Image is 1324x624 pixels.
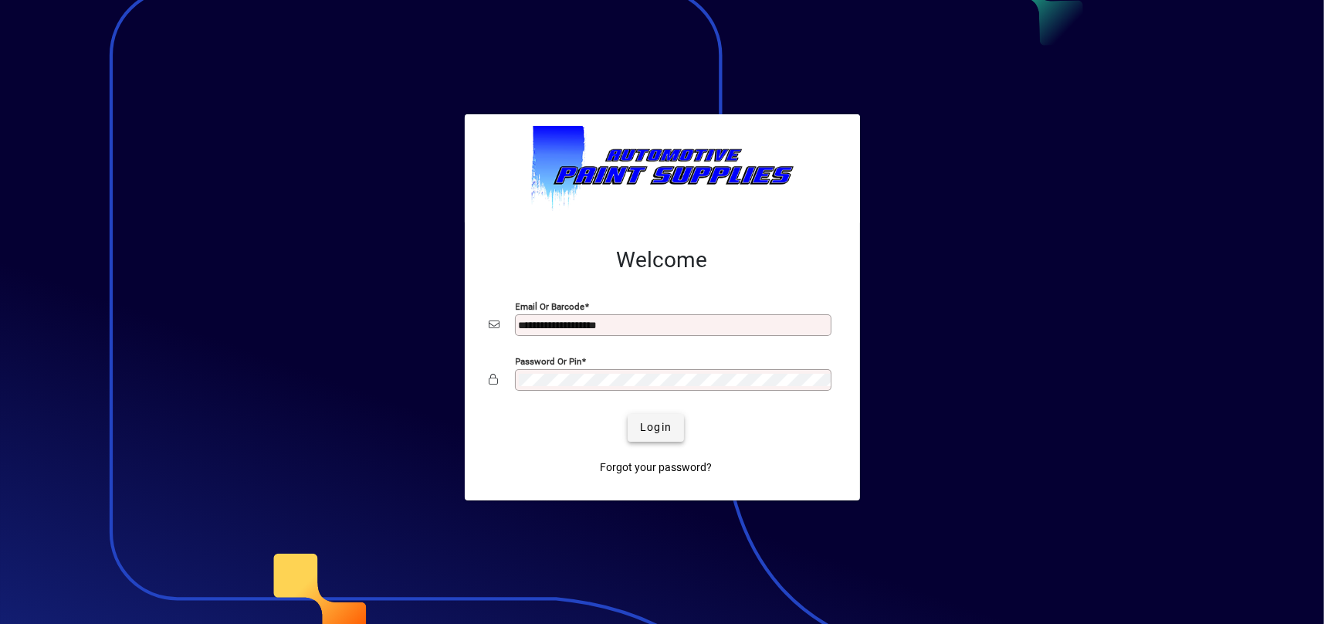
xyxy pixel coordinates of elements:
[516,300,585,311] mat-label: Email or Barcode
[516,355,582,366] mat-label: Password or Pin
[640,419,672,436] span: Login
[489,247,835,273] h2: Welcome
[628,414,684,442] button: Login
[600,460,712,476] span: Forgot your password?
[594,454,718,482] a: Forgot your password?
